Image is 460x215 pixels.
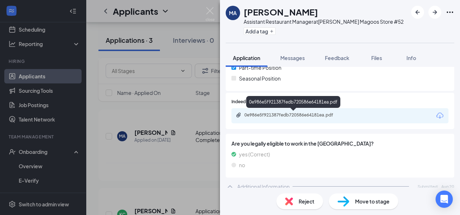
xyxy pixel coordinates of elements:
[413,8,422,17] svg: ArrowLeftNew
[226,182,234,191] svg: ChevronUp
[239,161,245,169] span: no
[239,64,281,72] span: Part-time Position
[411,6,424,19] button: ArrowLeftNew
[280,55,305,61] span: Messages
[418,183,438,189] span: Submitted:
[236,112,241,118] svg: Paperclip
[436,191,453,208] div: Open Intercom Messenger
[233,55,260,61] span: Application
[406,55,416,61] span: Info
[246,96,340,108] div: 0e986e5f921387fedb720586e64181ea.pdf
[236,112,352,119] a: Paperclip0e986e5f921387fedb720586e64181ea.pdf
[446,8,454,17] svg: Ellipses
[428,6,441,19] button: ArrowRight
[229,9,237,17] div: MA
[371,55,382,61] span: Files
[231,99,263,105] span: Indeed Resume
[441,183,454,189] span: Aug 20
[231,139,448,147] span: Are you legally eligible to work in the [GEOGRAPHIC_DATA]?
[436,111,444,120] svg: Download
[355,197,390,205] span: Move to stage
[244,18,404,25] div: Assistant Restaurant Manager at [PERSON_NAME] Magoos Store #52
[239,74,281,82] span: Seasonal Position
[270,29,274,33] svg: Plus
[237,183,290,190] div: Additional Information
[244,27,276,35] button: PlusAdd a tag
[299,197,314,205] span: Reject
[431,8,439,17] svg: ArrowRight
[325,55,349,61] span: Feedback
[244,112,345,118] div: 0e986e5f921387fedb720586e64181ea.pdf
[244,6,318,18] h1: [PERSON_NAME]
[239,150,270,158] span: yes (Correct)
